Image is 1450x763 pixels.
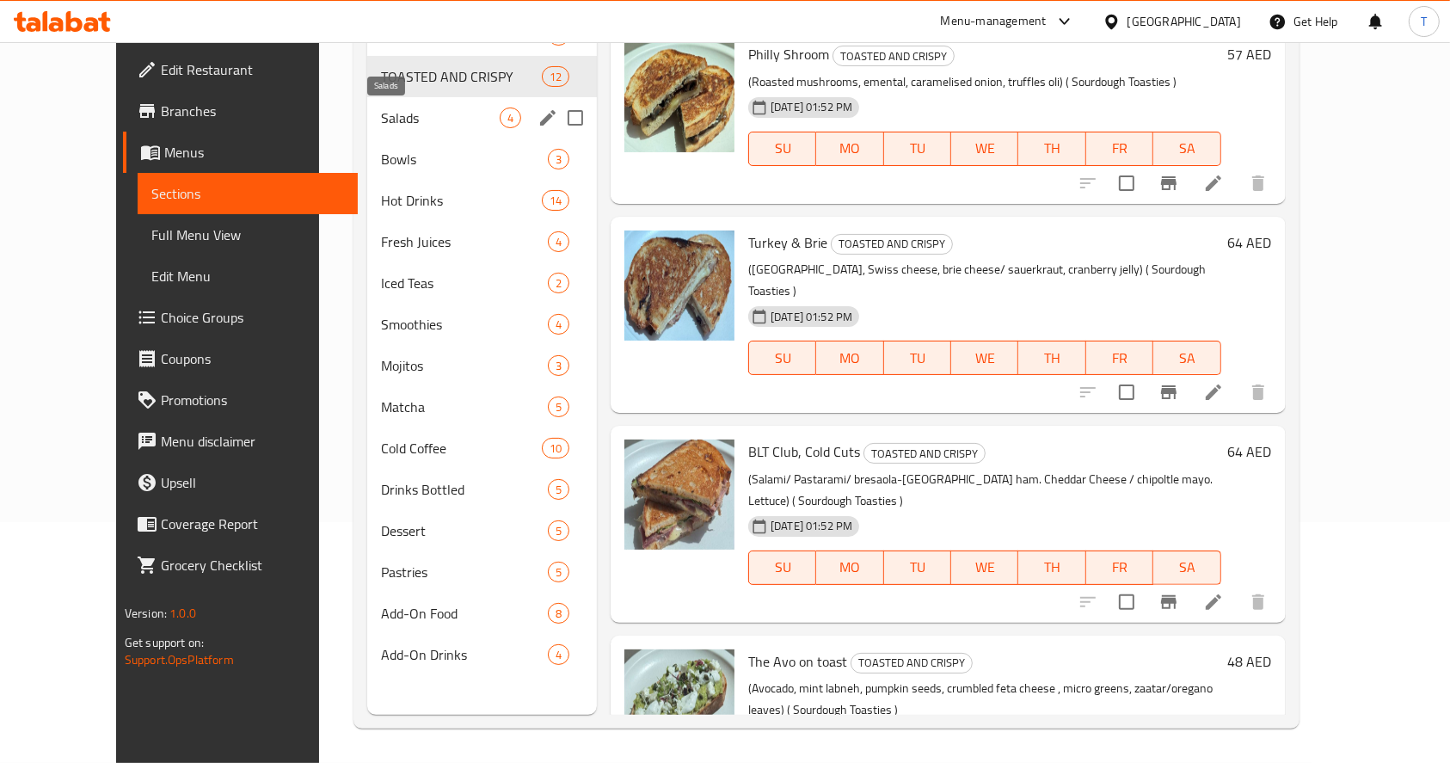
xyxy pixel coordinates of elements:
[549,564,568,581] span: 5
[1153,551,1220,585] button: SA
[1018,132,1085,166] button: TH
[1093,346,1146,371] span: FR
[381,66,542,87] span: TOASTED AND CRISPY
[367,262,597,304] div: Iced Teas2
[1228,231,1272,255] h6: 64 AED
[381,108,500,128] span: Salads
[549,275,568,292] span: 2
[367,180,597,221] div: Hot Drinks14
[624,440,734,550] img: BLT Club, Cold Cuts
[549,358,568,374] span: 3
[851,653,972,673] span: TOASTED AND CRISPY
[1086,132,1153,166] button: FR
[367,138,597,180] div: Bowls3
[549,647,568,663] span: 4
[170,602,197,625] span: 1.0.0
[381,603,548,624] div: Add-On Food
[548,479,569,500] div: items
[548,231,569,252] div: items
[381,479,548,500] span: Drinks Bottled
[367,56,597,97] div: TOASTED AND CRISPY12
[161,101,345,121] span: Branches
[1093,136,1146,161] span: FR
[1086,551,1153,585] button: FR
[816,551,883,585] button: MO
[367,469,597,510] div: Drinks Bottled5
[748,259,1220,302] p: ([GEOGRAPHIC_DATA], Swiss cheese, brie cheese/ sauerkraut, cranberry jelly) ( Sourdough Toasties )
[125,649,234,671] a: Support.OpsPlatform
[367,634,597,675] div: Add-On Drinks4
[381,397,548,417] span: Matcha
[941,11,1047,32] div: Menu-management
[951,132,1018,166] button: WE
[1153,341,1220,375] button: SA
[123,49,359,90] a: Edit Restaurant
[543,69,568,85] span: 12
[367,221,597,262] div: Fresh Juices4
[1093,555,1146,580] span: FR
[381,355,548,376] span: Mojitos
[748,71,1220,93] p: (Roasted mushrooms, emental, caramelised onion, truffles oli) ( Sourdough Toasties )
[1025,136,1078,161] span: TH
[816,341,883,375] button: MO
[542,190,569,211] div: items
[951,551,1018,585] button: WE
[381,438,542,458] div: Cold Coffee
[151,266,345,286] span: Edit Menu
[1109,374,1145,410] span: Select to update
[1148,163,1189,204] button: Branch-specific-item
[951,341,1018,375] button: WE
[624,649,734,760] img: The Avo on toast
[549,151,568,168] span: 3
[125,631,204,654] span: Get support on:
[958,136,1011,161] span: WE
[381,562,548,582] div: Pastries
[381,273,548,293] span: Iced Teas
[748,230,827,255] span: Turkey & Brie
[548,644,569,665] div: items
[624,42,734,152] img: Philly Shroom
[816,132,883,166] button: MO
[1160,555,1213,580] span: SA
[161,390,345,410] span: Promotions
[1203,592,1224,612] a: Edit menu item
[851,653,973,674] div: TOASTED AND CRISPY
[884,551,951,585] button: TU
[161,514,345,534] span: Coverage Report
[1025,346,1078,371] span: TH
[123,90,359,132] a: Branches
[748,132,816,166] button: SU
[1228,440,1272,464] h6: 64 AED
[832,234,952,254] span: TOASTED AND CRISPY
[548,603,569,624] div: items
[542,438,569,458] div: items
[756,346,809,371] span: SU
[891,136,944,161] span: TU
[548,397,569,417] div: items
[1238,372,1279,413] button: delete
[864,444,985,464] span: TOASTED AND CRISPY
[1148,581,1189,623] button: Branch-specific-item
[1228,42,1272,66] h6: 57 AED
[381,644,548,665] span: Add-On Drinks
[764,309,859,325] span: [DATE] 01:52 PM
[1203,382,1224,403] a: Edit menu item
[748,649,847,674] span: The Avo on toast
[1160,346,1213,371] span: SA
[367,428,597,469] div: Cold Coffee10
[823,136,876,161] span: MO
[161,472,345,493] span: Upsell
[548,562,569,582] div: items
[542,66,569,87] div: items
[123,132,359,173] a: Menus
[831,234,953,255] div: TOASTED AND CRISPY
[1153,132,1220,166] button: SA
[958,346,1011,371] span: WE
[891,555,944,580] span: TU
[549,482,568,498] span: 5
[138,214,359,255] a: Full Menu View
[863,443,986,464] div: TOASTED AND CRISPY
